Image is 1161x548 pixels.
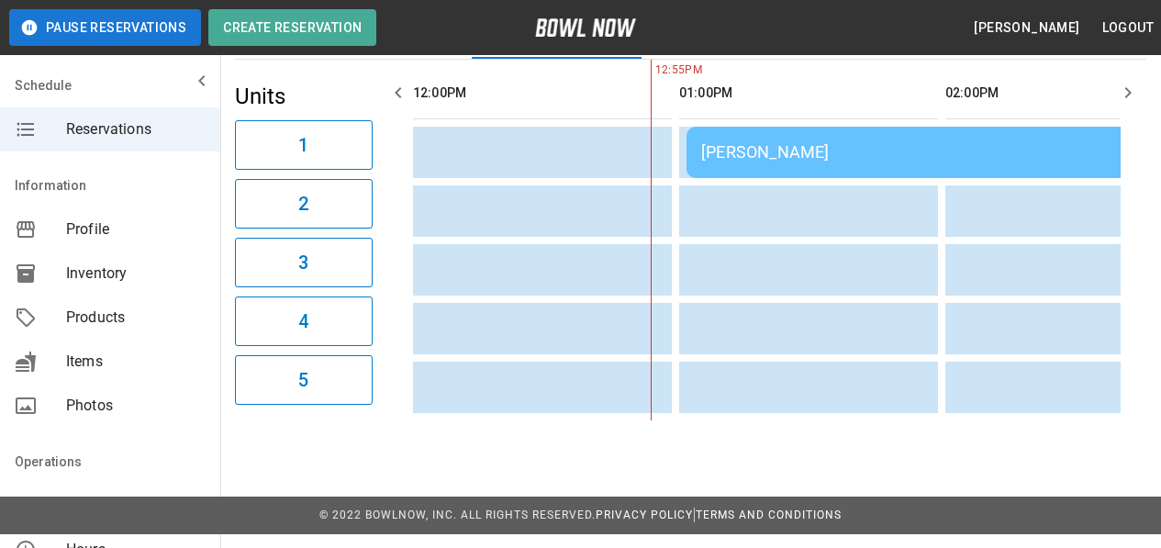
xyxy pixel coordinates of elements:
h6: 2 [298,189,308,218]
span: 12:55PM [651,62,655,80]
button: 3 [235,238,373,287]
h5: Units [235,82,373,111]
h6: 4 [298,307,308,336]
img: logo [535,18,636,37]
button: Create Reservation [208,9,376,46]
span: Inventory [66,263,206,285]
span: Reservations [66,118,206,140]
span: Products [66,307,206,329]
button: Pause Reservations [9,9,201,46]
th: 01:00PM [679,67,938,119]
a: Terms and Conditions [696,509,842,521]
button: 2 [235,179,373,229]
span: Photos [66,395,206,417]
span: Payment [66,495,206,517]
span: © 2022 BowlNow, Inc. All Rights Reserved. [319,509,596,521]
button: Logout [1095,11,1161,45]
button: [PERSON_NAME] [966,11,1087,45]
button: 5 [235,355,373,405]
h6: 3 [298,248,308,277]
span: Profile [66,218,206,240]
th: 12:00PM [413,67,672,119]
h6: 5 [298,365,308,395]
h6: 1 [298,130,308,160]
button: 1 [235,120,373,170]
span: Items [66,351,206,373]
button: 4 [235,296,373,346]
a: Privacy Policy [596,509,693,521]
